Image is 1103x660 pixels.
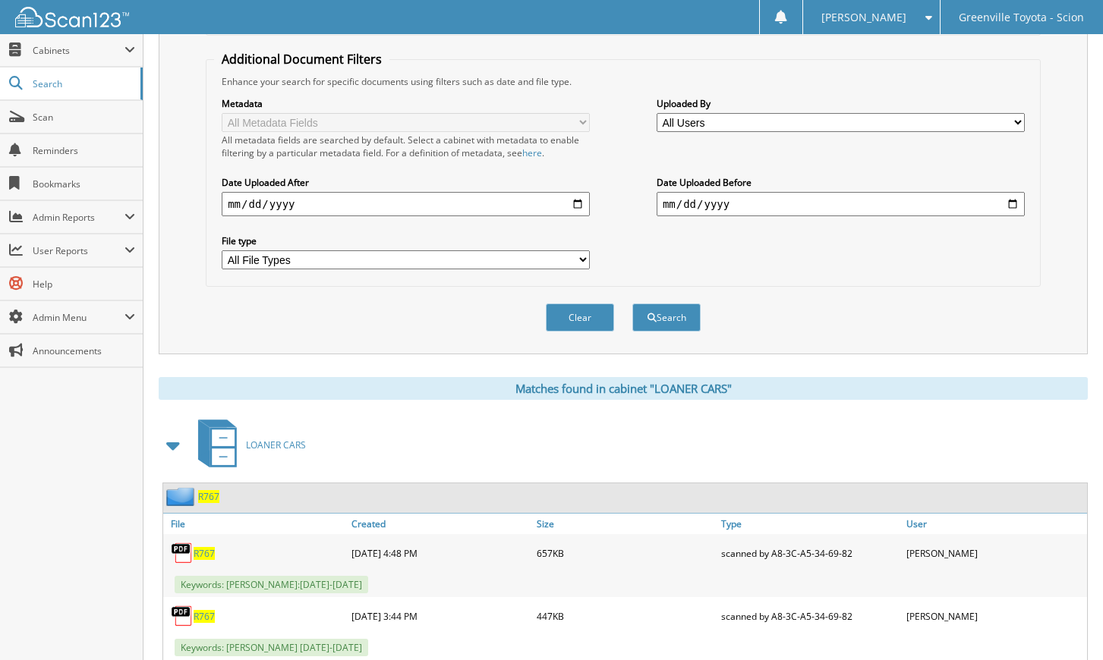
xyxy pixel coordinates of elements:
[959,13,1084,22] span: Greenville Toyota - Scion
[903,601,1087,631] div: [PERSON_NAME]
[33,211,124,224] span: Admin Reports
[33,77,133,90] span: Search
[657,176,1025,189] label: Date Uploaded Before
[222,134,590,159] div: All metadata fields are searched by default. Select a cabinet with metadata to enable filtering b...
[657,97,1025,110] label: Uploaded By
[222,234,590,247] label: File type
[163,514,348,534] a: File
[533,538,717,568] div: 657KB
[33,44,124,57] span: Cabinets
[214,51,389,68] legend: Additional Document Filters
[33,111,135,124] span: Scan
[717,538,902,568] div: scanned by A8-3C-A5-34-69-82
[189,415,306,475] a: LOANER CARS
[546,303,614,332] button: Clear
[198,490,219,503] a: R767
[214,75,1032,88] div: Enhance your search for specific documents using filters such as date and file type.
[717,601,902,631] div: scanned by A8-3C-A5-34-69-82
[33,178,135,190] span: Bookmarks
[33,311,124,324] span: Admin Menu
[246,438,306,451] span: LOANER CARS
[903,514,1087,534] a: User
[175,576,368,593] span: Keywords: [PERSON_NAME]:[DATE]-[DATE]
[166,487,198,506] img: folder2.png
[194,610,215,623] a: R767
[821,13,906,22] span: [PERSON_NAME]
[533,514,717,534] a: Size
[222,192,590,216] input: start
[33,278,135,291] span: Help
[222,176,590,189] label: Date Uploaded After
[171,542,194,564] img: PDF.png
[632,303,701,332] button: Search
[522,146,542,159] a: here
[717,514,902,534] a: Type
[657,192,1025,216] input: end
[15,7,129,27] img: scan123-logo-white.svg
[348,514,532,534] a: Created
[533,601,717,631] div: 447KB
[348,601,532,631] div: [DATE] 3:44 PM
[159,377,1088,400] div: Matches found in cabinet "LOANER CARS"
[33,144,135,157] span: Reminders
[222,97,590,110] label: Metadata
[33,244,124,257] span: User Reports
[171,605,194,627] img: PDF.png
[194,547,215,560] a: R767
[903,538,1087,568] div: [PERSON_NAME]
[1027,587,1103,660] iframe: Chat Widget
[348,538,532,568] div: [DATE] 4:48 PM
[33,344,135,357] span: Announcements
[175,639,368,656] span: Keywords: [PERSON_NAME] [DATE]-[DATE]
